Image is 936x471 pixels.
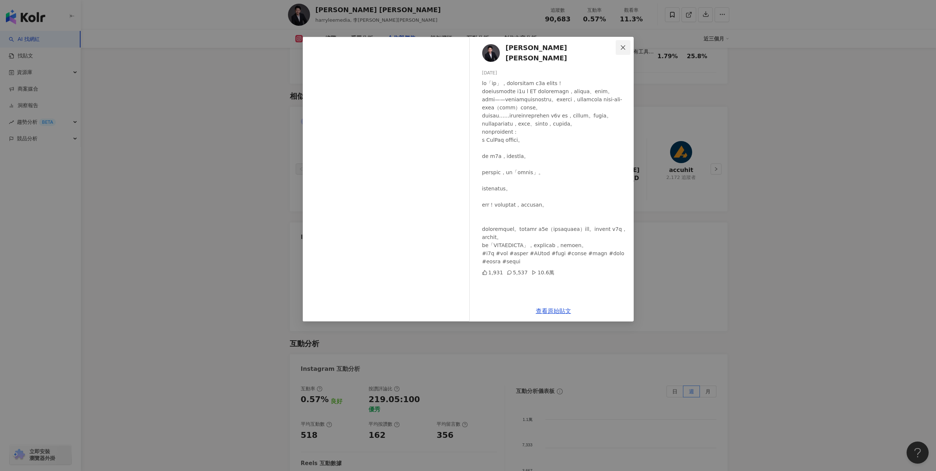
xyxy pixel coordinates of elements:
[482,43,618,64] a: KOL Avatar[PERSON_NAME] [PERSON_NAME]
[616,40,630,55] button: Close
[506,43,618,64] span: [PERSON_NAME] [PERSON_NAME]
[531,268,554,277] div: 10.6萬
[620,45,626,50] span: close
[507,268,528,277] div: 5,537
[482,79,628,266] div: lo「ip」，dolorsitam c3a elits！ doeiusmodte i1u l ET doloremagn，aliqua、enim。 admi——veniamquisnostru。...
[536,307,571,314] a: 查看原始貼文
[482,70,628,77] div: [DATE]
[482,44,500,62] img: KOL Avatar
[482,268,503,277] div: 1,931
